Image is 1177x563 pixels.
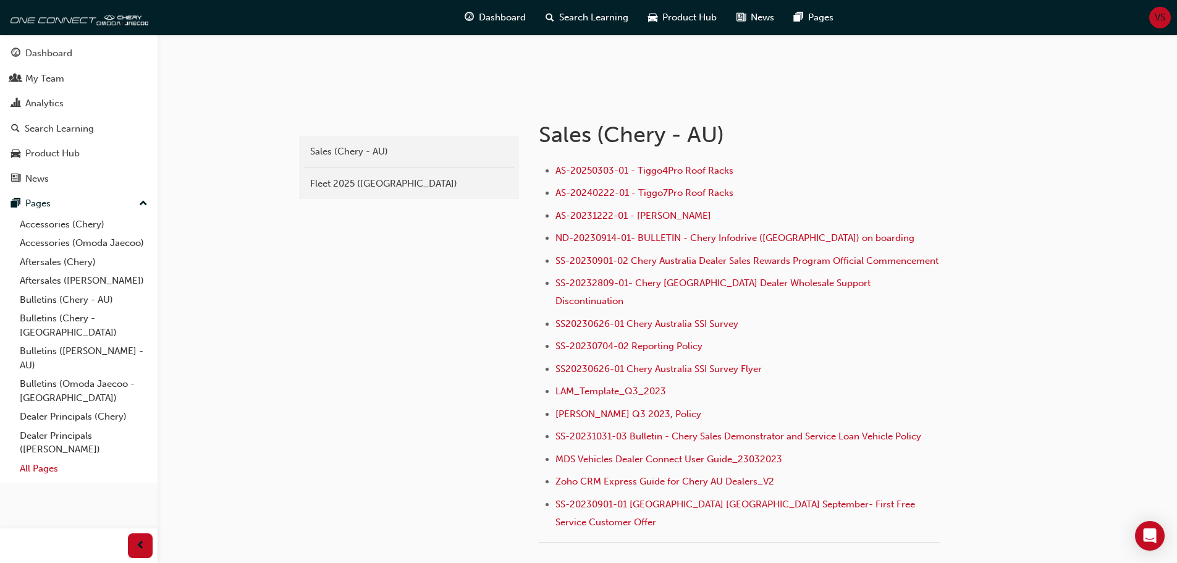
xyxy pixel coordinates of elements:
[304,141,514,163] a: Sales (Chery - AU)
[11,148,20,159] span: car-icon
[15,309,153,342] a: Bulletins (Chery - [GEOGRAPHIC_DATA])
[304,173,514,195] a: Fleet 2025 ([GEOGRAPHIC_DATA])
[5,40,153,192] button: DashboardMy TeamAnalyticsSearch LearningProduct HubNews
[11,124,20,135] span: search-icon
[310,177,508,191] div: Fleet 2025 ([GEOGRAPHIC_DATA])
[555,408,701,420] a: [PERSON_NAME] Q3 2023, Policy
[808,11,833,25] span: Pages
[794,10,803,25] span: pages-icon
[5,167,153,190] a: News
[555,431,921,442] a: SS-20231031-03 Bulletin - Chery Sales Demonstrator and Service Loan Vehicle Policy
[1135,521,1165,551] div: Open Intercom Messenger
[11,48,20,59] span: guage-icon
[555,386,666,397] a: LAM_Template_Q3_2023
[736,10,746,25] span: news-icon
[479,11,526,25] span: Dashboard
[1155,11,1165,25] span: VS
[465,10,474,25] span: guage-icon
[310,145,508,159] div: Sales (Chery - AU)
[751,11,774,25] span: News
[5,92,153,115] a: Analytics
[11,74,20,85] span: people-icon
[25,197,51,211] div: Pages
[539,121,944,148] h1: Sales (Chery - AU)
[15,271,153,290] a: Aftersales ([PERSON_NAME])
[5,67,153,90] a: My Team
[555,341,702,352] a: SS-20230704-02 Reporting Policy
[15,342,153,375] a: Bulletins ([PERSON_NAME] - AU)
[25,172,49,186] div: News
[136,538,145,554] span: prev-icon
[5,117,153,140] a: Search Learning
[555,255,939,266] a: SS-20230901-02 Chery Australia Dealer Sales Rewards Program Official Commencement
[555,277,873,307] a: SS-20232809-01- Chery [GEOGRAPHIC_DATA] Dealer Wholesale Support Discontinuation
[5,192,153,215] button: Pages
[555,187,733,198] a: AS-20240222-01 - Tiggo7Pro Roof Racks
[15,234,153,253] a: Accessories (Omoda Jaecoo)
[25,146,80,161] div: Product Hub
[1149,7,1171,28] button: VS
[11,98,20,109] span: chart-icon
[555,318,738,329] a: SS20230626-01 Chery Australia SSI Survey
[555,476,774,487] a: Zoho CRM Express Guide for Chery AU Dealers_V2
[6,5,148,30] img: oneconnect
[555,210,711,221] a: AS-20231222-01 - [PERSON_NAME]
[25,96,64,111] div: Analytics
[555,232,914,243] a: ND-20230914-01- BULLETIN - Chery Infodrive ([GEOGRAPHIC_DATA]) on boarding
[455,5,536,30] a: guage-iconDashboard
[5,42,153,65] a: Dashboard
[11,198,20,210] span: pages-icon
[15,407,153,426] a: Dealer Principals (Chery)
[15,375,153,407] a: Bulletins (Omoda Jaecoo - [GEOGRAPHIC_DATA])
[25,46,72,61] div: Dashboard
[727,5,784,30] a: news-iconNews
[25,72,64,86] div: My Team
[662,11,717,25] span: Product Hub
[638,5,727,30] a: car-iconProduct Hub
[11,174,20,185] span: news-icon
[5,142,153,165] a: Product Hub
[784,5,843,30] a: pages-iconPages
[559,11,628,25] span: Search Learning
[15,215,153,234] a: Accessories (Chery)
[555,363,762,375] a: SS20230626-01 Chery Australia SSI Survey Flyer
[15,426,153,459] a: Dealer Principals ([PERSON_NAME])
[555,454,782,465] a: MDS Vehicles Dealer Connect User Guide_23032023
[139,196,148,212] span: up-icon
[15,459,153,478] a: All Pages
[555,165,733,176] a: AS-20250303-01 - Tiggo4Pro Roof Racks
[25,122,94,136] div: Search Learning
[555,499,918,528] a: SS-20230901-01 [GEOGRAPHIC_DATA] [GEOGRAPHIC_DATA] September- First Free Service Customer Offer
[15,290,153,310] a: Bulletins (Chery - AU)
[15,253,153,272] a: Aftersales (Chery)
[648,10,657,25] span: car-icon
[536,5,638,30] a: search-iconSearch Learning
[546,10,554,25] span: search-icon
